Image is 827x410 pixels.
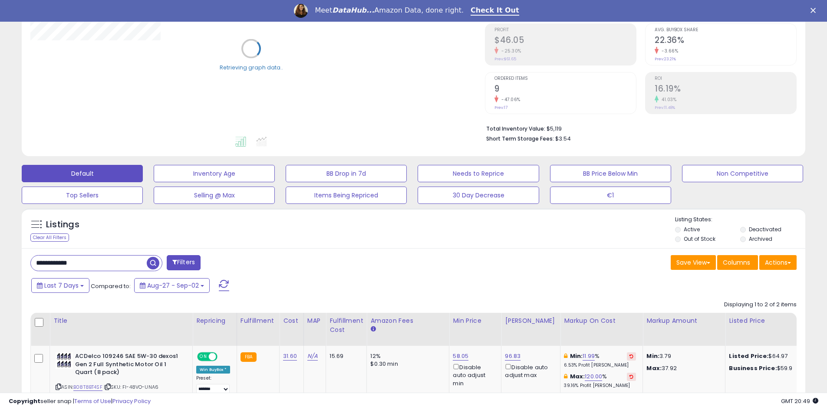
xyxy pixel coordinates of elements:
[659,96,676,103] small: 41.03%
[167,255,201,270] button: Filters
[453,352,468,361] a: 58.05
[22,165,143,182] button: Default
[564,362,636,368] p: 6.53% Profit [PERSON_NAME]
[684,226,700,233] label: Active
[555,134,571,143] span: $3.54
[216,353,230,361] span: OFF
[283,352,297,361] a: 31.60
[560,313,643,346] th: The percentage added to the cost of goods (COGS) that forms the calculator for Min & Max prices.
[570,352,583,360] b: Min:
[781,397,818,405] span: 2025-09-10 20:49 GMT
[505,316,557,325] div: [PERSON_NAME]
[583,352,595,361] a: 11.99
[44,281,79,290] span: Last 7 Days
[505,362,554,379] div: Disable auto adjust max
[684,235,715,243] label: Out of Stock
[655,76,796,81] span: ROI
[9,397,40,405] strong: Copyright
[585,372,602,381] a: 120.00
[646,352,718,360] p: 3.79
[9,397,151,406] div: seller snap | |
[471,6,519,16] a: Check It Out
[453,362,494,387] div: Disable auto adjust min
[564,352,636,368] div: %
[749,235,772,243] label: Archived
[315,6,464,15] div: Meet Amazon Data, done right.
[154,187,275,204] button: Selling @ Max
[74,397,111,405] a: Terms of Use
[154,165,275,182] button: Inventory Age
[646,364,662,372] strong: Max:
[196,366,230,374] div: Win BuyBox *
[646,352,659,360] strong: Min:
[729,352,801,360] div: $64.97
[729,364,777,372] b: Business Price:
[494,28,636,33] span: Profit
[283,316,300,325] div: Cost
[729,352,768,360] b: Listed Price:
[655,84,796,95] h2: 16.19%
[196,375,230,395] div: Preset:
[498,96,521,103] small: -47.06%
[550,187,671,204] button: €1
[147,281,199,290] span: Aug-27 - Sep-02
[486,135,554,142] b: Short Term Storage Fees:
[196,316,233,325] div: Repricing
[749,226,781,233] label: Deactivated
[682,165,803,182] button: Non Competitive
[646,316,722,325] div: Markup Amount
[717,255,758,270] button: Columns
[570,372,585,380] b: Max:
[370,325,376,333] small: Amazon Fees.
[75,352,181,379] b: ACDelco 109246 SAE 5W-30 dexos1 Gen 2 Full Synthetic Motor Oil 1 Quart (8 pack)
[494,76,636,81] span: Ordered Items
[220,63,283,71] div: Retrieving graph data..
[486,123,790,133] li: $5,119
[505,352,521,361] a: 96.83
[286,187,407,204] button: Items Being Repriced
[31,278,89,293] button: Last 7 Days
[370,360,442,368] div: $0.30 min
[104,384,158,390] span: | SKU: FI-48VO-UNA6
[564,383,636,389] p: 39.16% Profit [PERSON_NAME]
[723,258,750,267] span: Columns
[724,301,797,309] div: Displaying 1 to 2 of 2 items
[564,316,639,325] div: Markup on Cost
[307,316,322,325] div: MAP
[655,28,796,33] span: Avg. Buybox Share
[73,384,102,391] a: B08T8BT4SF
[564,373,636,389] div: %
[418,187,539,204] button: 30 Day Decrease
[811,8,819,13] div: Close
[198,353,209,361] span: ON
[675,216,805,224] p: Listing States:
[241,316,276,325] div: Fulfillment
[494,56,516,62] small: Prev: $61.65
[91,282,131,290] span: Compared to:
[53,316,189,325] div: Title
[453,316,498,325] div: Min Price
[494,35,636,47] h2: $46.05
[241,352,257,362] small: FBA
[498,48,521,54] small: -25.30%
[294,4,308,18] img: Profile image for Georgie
[655,35,796,47] h2: 22.36%
[759,255,797,270] button: Actions
[494,84,636,95] h2: 9
[332,6,374,14] i: DataHub...
[46,219,79,231] h5: Listings
[329,352,360,360] div: 15.69
[646,364,718,372] p: 37.92
[494,105,507,110] small: Prev: 17
[112,397,151,405] a: Privacy Policy
[370,316,445,325] div: Amazon Fees
[729,316,804,325] div: Listed Price
[655,56,676,62] small: Prev: 23.21%
[329,316,363,335] div: Fulfillment Cost
[418,165,539,182] button: Needs to Reprice
[307,352,318,361] a: N/A
[30,233,69,242] div: Clear All Filters
[486,125,545,132] b: Total Inventory Value:
[286,165,407,182] button: BB Drop in 7d
[729,364,801,372] div: $59.9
